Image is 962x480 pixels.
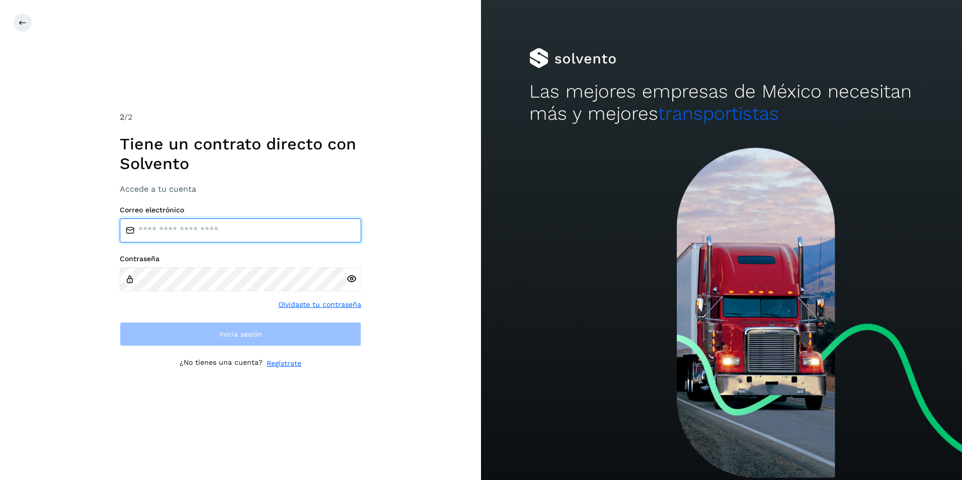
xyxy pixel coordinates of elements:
[120,206,361,214] label: Correo electrónico
[219,331,262,338] span: Inicia sesión
[120,322,361,346] button: Inicia sesión
[120,112,124,122] span: 2
[658,103,779,124] span: transportistas
[120,134,361,173] h1: Tiene un contrato directo con Solvento
[180,358,263,369] p: ¿No tienes una cuenta?
[529,81,914,125] h2: Las mejores empresas de México necesitan más y mejores
[120,111,361,123] div: /2
[120,184,361,194] h3: Accede a tu cuenta
[267,358,301,369] a: Regístrate
[278,299,361,310] a: Olvidaste tu contraseña
[120,255,361,263] label: Contraseña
